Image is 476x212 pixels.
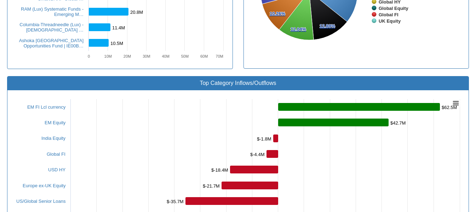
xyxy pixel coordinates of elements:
tspan: 10.26% [270,11,286,16]
tspan: 12.80% [320,23,336,29]
a: India Equity [41,136,65,141]
text: 50M [181,54,189,58]
tspan: $-1.8M [257,136,271,142]
tspan: $42.7M [390,120,406,126]
a: EM FI Lcl currency [27,104,65,110]
text: 10M [104,54,112,58]
tspan: $-4.4M [250,152,264,157]
tspan: 20.8M [130,10,143,15]
a: Europe ex-UK Equity [23,183,65,188]
text: 30M [143,54,150,58]
tspan: $-35.7M [167,199,184,204]
h3: Top Category Inflows/Outflows [13,80,463,86]
text: 60M [200,54,208,58]
a: EM Equity [45,120,65,125]
tspan: 10.5M [110,41,123,46]
tspan: Global FI [379,12,398,17]
a: US/Global Senior Loans [16,199,65,204]
text: 0 [88,54,90,58]
a: USD HY [48,167,65,172]
text: 20M [124,54,131,58]
tspan: 11.4M [112,25,125,30]
a: Columbia-Threadneedle (Lux) - [DEMOGRAPHIC_DATA] … [19,22,84,33]
a: Ashoka [GEOGRAPHIC_DATA] Opportunities Fund | IE00B… [19,38,84,48]
tspan: $-18.4M [211,167,228,173]
text: 40M [162,54,169,58]
tspan: Global Equity [379,6,409,11]
a: Global FI [47,151,65,157]
tspan: $-21.7M [203,183,220,189]
tspan: 12.04% [291,27,306,32]
text: 70M [216,54,223,58]
tspan: $62.5M [442,105,457,110]
a: RAM (Lux) Systematic Funds - Emerging M… [21,6,84,17]
tspan: UK Equity [379,18,401,24]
